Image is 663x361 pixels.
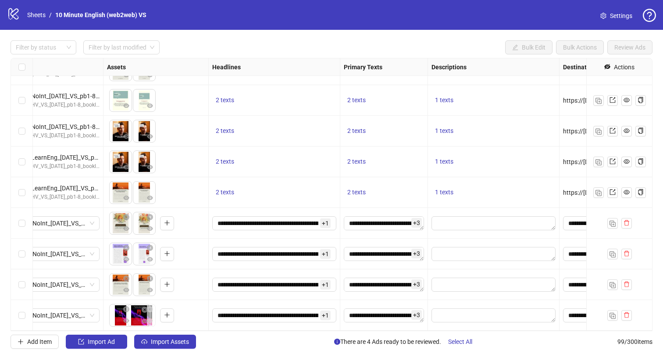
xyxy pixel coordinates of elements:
[147,164,153,170] span: eye
[643,9,656,22] span: question-circle
[448,338,472,345] span: Select All
[593,126,604,136] button: Duplicate
[78,339,84,345] span: import
[338,58,340,75] div: Resize Headlines column
[610,251,616,257] img: Duplicate
[595,98,602,104] img: Duplicate
[110,212,132,234] div: Asset 1
[147,256,153,262] span: eye
[595,129,602,135] img: Duplicate
[344,95,369,106] button: 2 texts
[638,158,644,164] span: copy
[595,190,602,196] img: Duplicate
[435,127,453,134] span: 1 texts
[25,10,47,20] a: Sheets
[145,132,155,142] button: Preview
[11,208,33,239] div: Select row 96
[27,338,52,345] span: Add Item
[123,164,129,170] span: eye
[133,120,155,142] img: Asset 2
[320,249,331,259] span: + 1
[145,243,155,254] button: Delete
[607,218,618,229] button: Duplicate
[160,216,174,230] button: Add
[320,311,331,320] span: + 1
[610,11,632,21] span: Settings
[610,221,616,227] img: Duplicate
[11,269,33,300] div: Select row 98
[347,97,366,104] span: 2 texts
[121,254,132,265] button: Preview
[610,189,616,195] span: export
[624,189,630,195] span: eye
[610,158,616,164] span: export
[121,162,132,173] button: Preview
[435,189,453,196] span: 1 texts
[607,249,618,259] button: Duplicate
[11,116,33,147] div: Select row 93
[344,187,369,198] button: 2 texts
[123,287,129,293] span: eye
[617,337,652,347] span: 99 / 300 items
[347,127,366,134] span: 2 texts
[147,275,153,282] span: close-circle
[145,101,155,111] button: Preview
[101,58,103,75] div: Resize Campaign & Ad Set column
[147,225,153,232] span: eye
[593,187,604,198] button: Duplicate
[431,216,556,230] div: Edit values
[624,250,630,257] span: delete
[593,9,639,23] a: Settings
[610,313,616,319] img: Duplicate
[121,224,132,234] button: Preview
[441,335,479,349] button: Select All
[110,151,132,173] img: Asset 1
[121,101,132,111] button: Preview
[212,308,336,322] div: Edit values
[431,247,556,261] div: Edit values
[133,182,155,204] img: Asset 2
[607,279,618,290] button: Duplicate
[557,58,559,75] div: Resize Descriptions column
[607,40,652,54] button: Review Ads
[624,312,630,318] span: delete
[110,274,132,296] img: Asset 1
[212,62,241,72] strong: Headlines
[344,62,382,72] strong: Primary Texts
[128,304,150,326] img: Asset 2
[11,85,33,116] div: Select row 92
[110,243,132,265] img: Asset 1
[505,40,552,54] button: Bulk Edit
[11,335,59,349] button: Add Item
[134,335,196,349] button: Import Assets
[142,307,148,313] span: close-circle
[347,158,366,165] span: 2 texts
[151,338,189,345] span: Import Assets
[121,274,132,284] button: Delete
[614,62,634,72] div: Actions
[147,133,153,139] span: eye
[147,245,153,251] span: close-circle
[344,308,424,322] div: Edit values
[624,281,630,287] span: delete
[110,89,132,111] img: Asset 1
[123,256,129,262] span: eye
[133,212,155,234] div: Asset 2
[147,287,153,293] span: eye
[411,218,422,228] span: + 3
[133,274,155,296] div: Asset 2
[141,339,147,345] span: cloud-upload
[610,97,616,103] span: export
[123,195,129,201] span: eye
[624,97,630,103] span: eye
[123,214,129,220] span: close-circle
[123,103,129,109] span: eye
[160,308,174,322] button: Add
[212,95,238,106] button: 2 texts
[123,245,129,251] span: close-circle
[123,133,129,139] span: eye
[595,159,602,165] img: Duplicate
[212,157,238,167] button: 2 texts
[164,220,170,226] span: plus
[133,89,155,111] img: Asset 2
